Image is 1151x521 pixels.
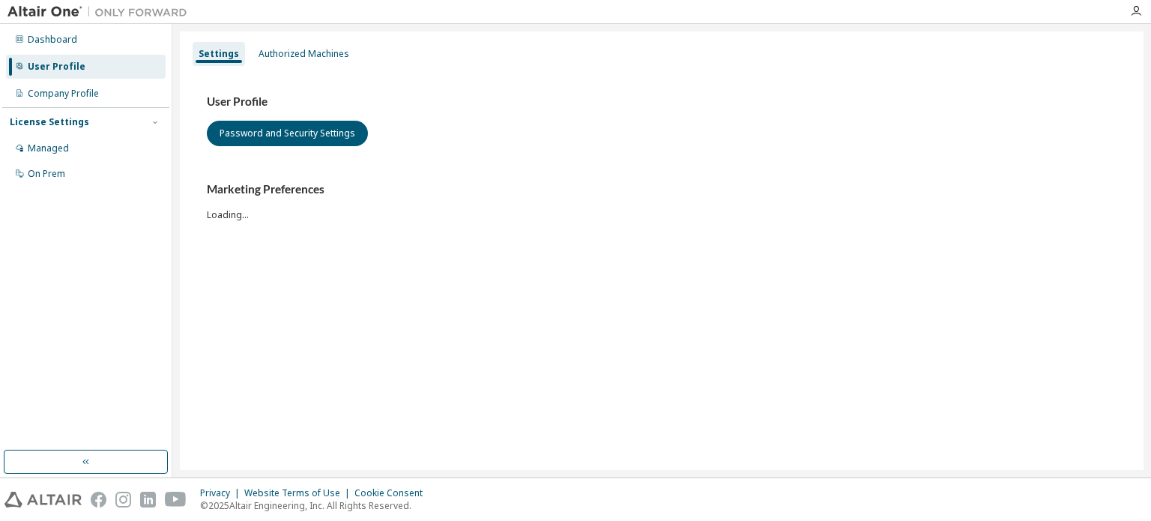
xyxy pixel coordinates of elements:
[165,492,187,508] img: youtube.svg
[28,61,85,73] div: User Profile
[259,48,349,60] div: Authorized Machines
[244,487,354,499] div: Website Terms of Use
[91,492,106,508] img: facebook.svg
[28,142,69,154] div: Managed
[207,182,1117,197] h3: Marketing Preferences
[207,94,1117,109] h3: User Profile
[28,168,65,180] div: On Prem
[200,487,244,499] div: Privacy
[4,492,82,508] img: altair_logo.svg
[28,88,99,100] div: Company Profile
[199,48,239,60] div: Settings
[354,487,432,499] div: Cookie Consent
[10,116,89,128] div: License Settings
[140,492,156,508] img: linkedin.svg
[7,4,195,19] img: Altair One
[115,492,131,508] img: instagram.svg
[200,499,432,512] p: © 2025 Altair Engineering, Inc. All Rights Reserved.
[28,34,77,46] div: Dashboard
[207,182,1117,220] div: Loading...
[207,121,368,146] button: Password and Security Settings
